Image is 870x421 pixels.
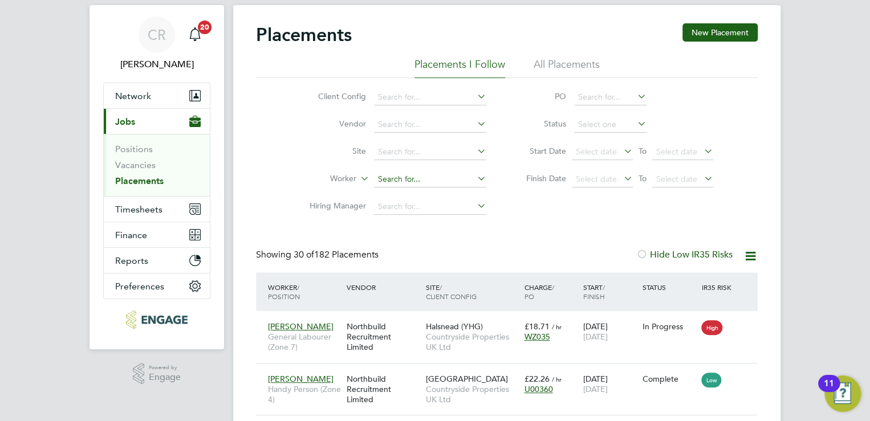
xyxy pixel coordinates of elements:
span: [DATE] [583,384,608,394]
span: Select date [656,174,697,184]
input: Select one [574,117,647,133]
span: Halsnead (YHG) [425,321,482,332]
button: Network [104,83,210,108]
span: To [635,144,650,158]
div: IR35 Risk [698,277,738,297]
span: / hr [551,322,561,331]
span: [GEOGRAPHIC_DATA] [425,374,507,384]
a: [PERSON_NAME]General Labourer (Zone 7)Northbuild Recruitment LimitedHalsnead (YHG)Countryside Pro... [265,315,758,325]
a: Vacancies [115,160,156,170]
button: Reports [104,248,210,273]
span: Reports [115,255,148,266]
span: CR [148,27,166,42]
div: Complete [643,374,696,384]
label: Hiring Manager [300,201,366,211]
span: To [635,171,650,186]
label: PO [515,91,566,101]
span: Select date [576,174,617,184]
label: Hide Low IR35 Risks [636,249,733,260]
li: All Placements [534,58,600,78]
div: Vendor [344,277,422,297]
span: U00360 [524,384,552,394]
div: Northbuild Recruitment Limited [344,368,422,411]
span: £18.71 [524,321,549,332]
span: Callum Riley [103,58,210,71]
span: / PO [524,283,554,301]
span: 182 Placements [294,249,379,260]
button: New Placement [682,23,758,42]
span: / hr [551,375,561,383]
a: Go to home page [103,310,210,329]
button: Open Resource Center, 11 new notifications [824,375,861,412]
label: Vendor [300,118,366,129]
span: Engage [149,373,181,382]
input: Search for... [374,199,486,215]
div: Site [422,277,521,306]
button: Jobs [104,109,210,134]
a: Powered byEngage [133,363,181,385]
span: WZ035 [524,332,550,342]
nav: Main navigation [90,5,224,349]
span: / Client Config [425,283,476,301]
span: Network [115,91,151,101]
div: In Progress [643,321,696,332]
span: Jobs [115,116,135,127]
a: CR[PERSON_NAME] [103,17,210,71]
span: Countryside Properties UK Ltd [425,384,518,404]
input: Search for... [374,144,486,160]
a: Positions [115,144,153,154]
div: Worker [265,277,344,306]
span: 30 of [294,249,314,260]
span: Timesheets [115,204,162,215]
span: Handy Person (Zone 4) [268,384,341,404]
span: Select date [656,146,697,157]
li: Placements I Follow [414,58,505,78]
div: Charge [521,277,580,306]
span: / Position [268,283,300,301]
a: Placements [115,175,164,186]
div: [DATE] [580,368,640,400]
span: [PERSON_NAME] [268,321,334,332]
div: 11 [824,383,834,398]
label: Finish Date [515,173,566,183]
span: [PERSON_NAME] [268,374,334,384]
input: Search for... [574,89,647,105]
label: Start Date [515,146,566,156]
span: Select date [576,146,617,157]
label: Site [300,146,366,156]
span: [DATE] [583,332,608,342]
span: £22.26 [524,374,549,384]
input: Search for... [374,117,486,133]
button: Finance [104,222,210,247]
div: Showing [256,249,381,261]
div: Status [640,277,699,297]
label: Worker [291,173,356,185]
a: [PERSON_NAME]Handy Person (Zone 4)Northbuild Recruitment Limited[GEOGRAPHIC_DATA]Countryside Prop... [265,367,758,377]
a: 20 [184,17,206,53]
span: / Finish [583,283,605,301]
input: Search for... [374,89,486,105]
button: Preferences [104,273,210,299]
span: Low [701,373,721,387]
input: Search for... [374,171,486,187]
div: Northbuild Recruitment Limited [344,316,422,358]
button: Timesheets [104,197,210,222]
label: Status [515,118,566,129]
span: Finance [115,230,147,240]
span: General Labourer (Zone 7) [268,332,341,352]
span: 20 [198,21,212,34]
div: Start [580,277,640,306]
img: northbuildrecruit-logo-retina.png [126,310,187,329]
span: Preferences [115,281,164,292]
span: Powered by [149,363,181,373]
label: Client Config [300,91,366,101]
div: Jobs [104,134,210,196]
span: High [701,320,722,335]
div: [DATE] [580,316,640,348]
h2: Placements [256,23,352,46]
span: Countryside Properties UK Ltd [425,332,518,352]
